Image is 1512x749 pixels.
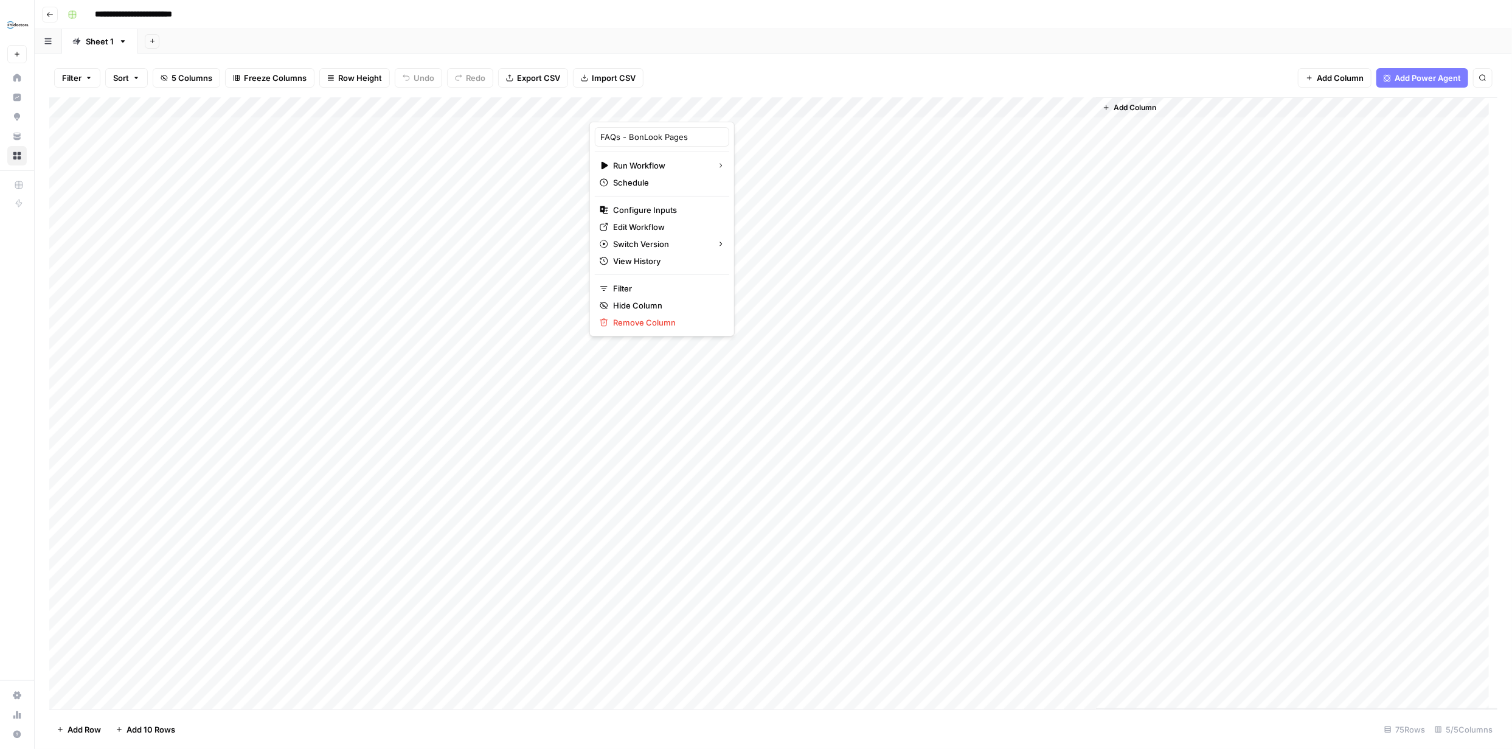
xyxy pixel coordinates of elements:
a: Insights [7,88,27,107]
div: Keywords by Traffic [136,72,201,80]
div: 75 Rows [1379,720,1430,739]
span: Edit Workflow [613,221,720,233]
a: Settings [7,686,27,705]
div: Sheet 1 [86,35,114,47]
img: website_grey.svg [19,32,29,41]
span: Filter [62,72,81,84]
span: Freeze Columns [244,72,307,84]
div: 5/5 Columns [1430,720,1497,739]
span: Add Column [1317,72,1364,84]
button: Help + Support [7,725,27,744]
div: v 4.0.25 [34,19,60,29]
div: Domain: [DOMAIN_NAME] [32,32,134,41]
button: Add Power Agent [1376,68,1468,88]
span: Hide Column [613,299,720,312]
button: Sort [105,68,148,88]
button: Row Height [319,68,390,88]
button: Add 10 Rows [108,720,182,739]
span: Undo [414,72,434,84]
span: Remove Column [613,316,720,329]
a: Home [7,68,27,88]
span: Switch Version [613,238,707,250]
button: Import CSV [573,68,643,88]
img: tab_keywords_by_traffic_grey.svg [123,71,133,80]
span: Add Row [68,723,101,736]
span: 5 Columns [172,72,212,84]
button: Redo [447,68,493,88]
span: Add Column [1114,102,1156,113]
span: Run Workflow [613,159,707,172]
span: Add 10 Rows [127,723,175,736]
span: Sort [113,72,129,84]
button: Add Column [1098,100,1161,116]
a: Usage [7,705,27,725]
button: Workspace: FYidoctors [7,10,27,40]
img: logo_orange.svg [19,19,29,29]
div: Domain Overview [49,72,109,80]
button: Freeze Columns [225,68,314,88]
a: Browse [7,146,27,165]
span: Redo [466,72,485,84]
button: Filter [54,68,100,88]
span: Schedule [613,176,720,189]
button: 5 Columns [153,68,220,88]
span: Row Height [338,72,382,84]
span: View History [613,255,720,267]
span: Configure Inputs [613,204,720,216]
a: Opportunities [7,107,27,127]
a: Sheet 1 [62,29,137,54]
a: Your Data [7,127,27,146]
button: Undo [395,68,442,88]
span: Export CSV [517,72,560,84]
span: Add Power Agent [1395,72,1461,84]
button: Add Column [1298,68,1372,88]
img: tab_domain_overview_orange.svg [35,71,45,80]
img: FYidoctors Logo [7,14,29,36]
span: Filter [613,282,720,294]
span: Import CSV [592,72,636,84]
button: Export CSV [498,68,568,88]
button: Add Row [49,720,108,739]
